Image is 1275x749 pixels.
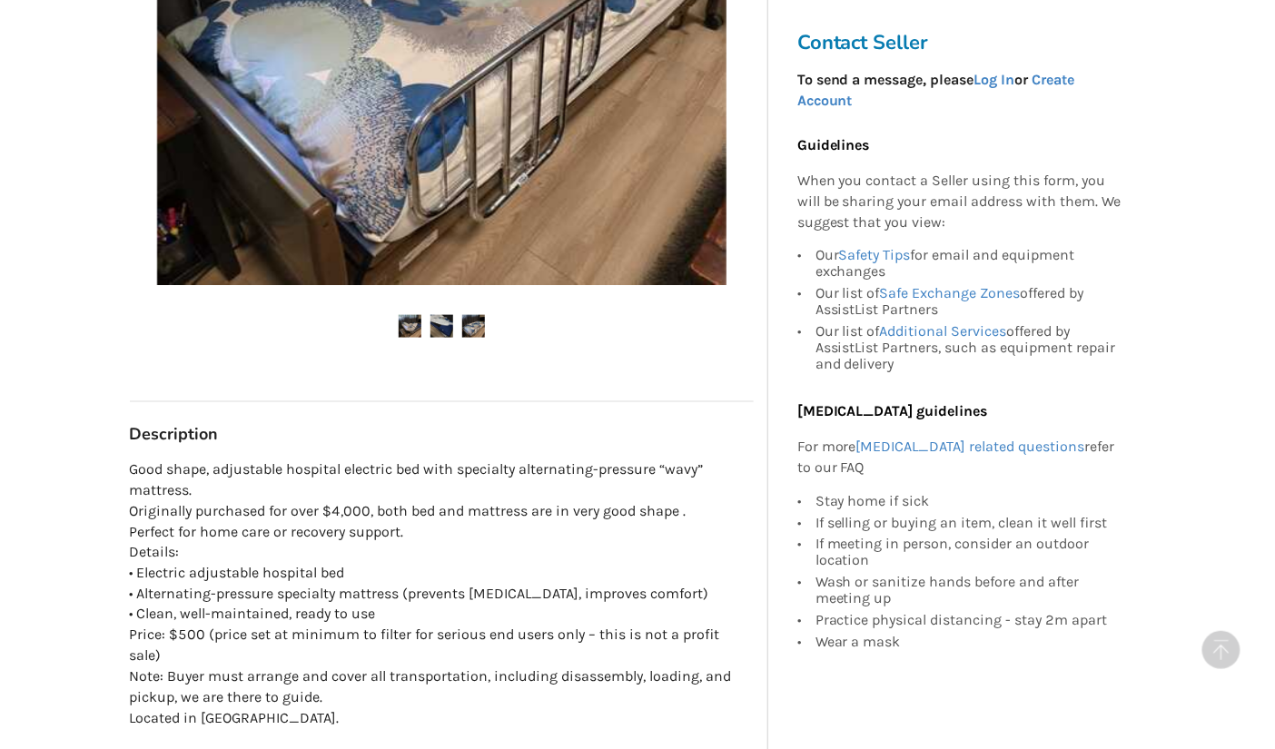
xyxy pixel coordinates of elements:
div: Practice physical distancing - stay 2m apart [815,610,1122,632]
p: Good shape, adjustable hospital electric bed with specialty alternating-pressure “wavy” mattress.... [130,459,754,729]
div: Stay home if sick [815,493,1122,512]
h3: Description [130,424,754,445]
h3: Contact Seller [797,30,1132,55]
div: If selling or buying an item, clean it well first [815,512,1122,534]
div: Our list of offered by AssistList Partners, such as equipment repair and delivery [815,320,1122,372]
img: electric hospital bed-hospital bed-bedroom equipment-north vancouver-assistlist-listing [462,315,485,338]
strong: To send a message, please or [797,71,1075,109]
div: Our for email and equipment exchanges [815,247,1122,282]
a: Additional Services [880,322,1007,340]
a: [MEDICAL_DATA] related questions [856,438,1085,455]
b: Guidelines [797,136,870,153]
div: If meeting in person, consider an outdoor location [815,534,1122,572]
p: When you contact a Seller using this form, you will be sharing your email address with them. We s... [797,171,1122,233]
div: Our list of offered by AssistList Partners [815,282,1122,320]
a: Log In [974,71,1015,88]
div: Wash or sanitize hands before and after meeting up [815,572,1122,610]
img: electric hospital bed-hospital bed-bedroom equipment-north vancouver-assistlist-listing [430,315,453,338]
b: [MEDICAL_DATA] guidelines [797,402,988,419]
a: Safe Exchange Zones [880,284,1021,301]
p: For more refer to our FAQ [797,437,1122,478]
img: electric hospital bed-hospital bed-bedroom equipment-north vancouver-assistlist-listing [399,315,421,338]
a: Safety Tips [839,246,911,263]
div: Wear a mask [815,632,1122,651]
